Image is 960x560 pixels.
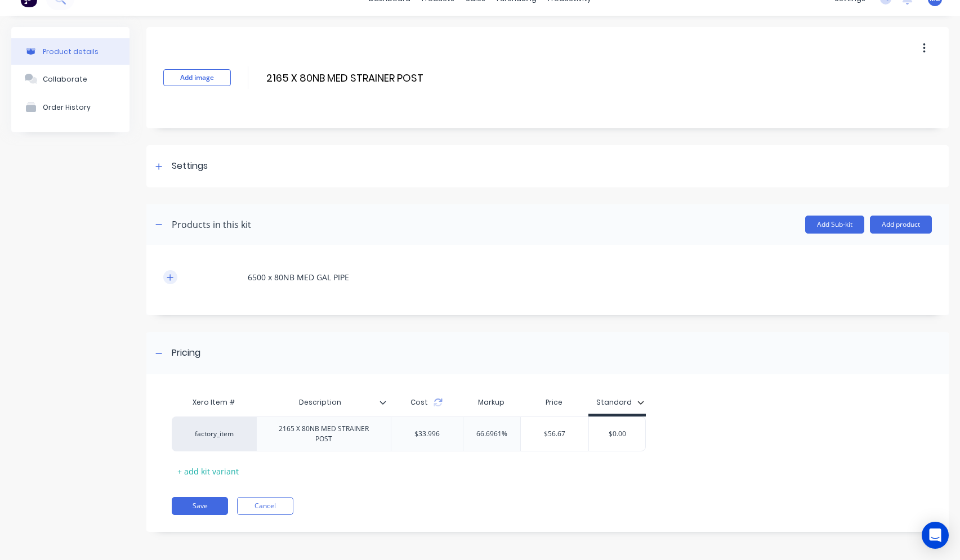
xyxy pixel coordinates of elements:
[463,420,520,448] div: 66.6961%
[520,391,589,414] div: Price
[43,75,87,83] div: Collaborate
[256,388,384,416] div: Description
[184,429,245,439] div: factory_item
[391,391,463,414] div: Cost
[172,346,200,360] div: Pricing
[463,391,520,414] div: Markup
[521,420,589,448] div: $56.67
[410,397,428,407] span: Cost
[261,422,386,446] div: 2165 X 80NB MED STRAINER POST
[43,47,99,56] div: Product details
[596,397,632,407] div: Standard
[172,159,208,173] div: Settings
[11,38,130,65] button: Product details
[172,463,244,480] div: + add kit variant
[237,497,293,515] button: Cancel
[265,70,465,86] input: Enter kit name
[43,103,91,111] div: Order History
[163,69,231,86] button: Add image
[172,391,256,414] div: Xero Item #
[589,420,645,448] div: $0.00
[172,416,646,451] div: factory_item2165 X 80NB MED STRAINER POST$33.99666.6961%$56.67$0.00
[11,65,130,93] button: Collaborate
[591,394,650,411] button: Standard
[11,93,130,121] button: Order History
[172,497,228,515] button: Save
[172,218,251,231] div: Products in this kit
[805,216,864,234] button: Add Sub-kit
[870,216,932,234] button: Add product
[922,522,949,549] div: Open Intercom Messenger
[256,391,391,414] div: Description
[405,420,449,448] div: $33.996
[248,271,349,283] div: 6500 x 80NB MED GAL PIPE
